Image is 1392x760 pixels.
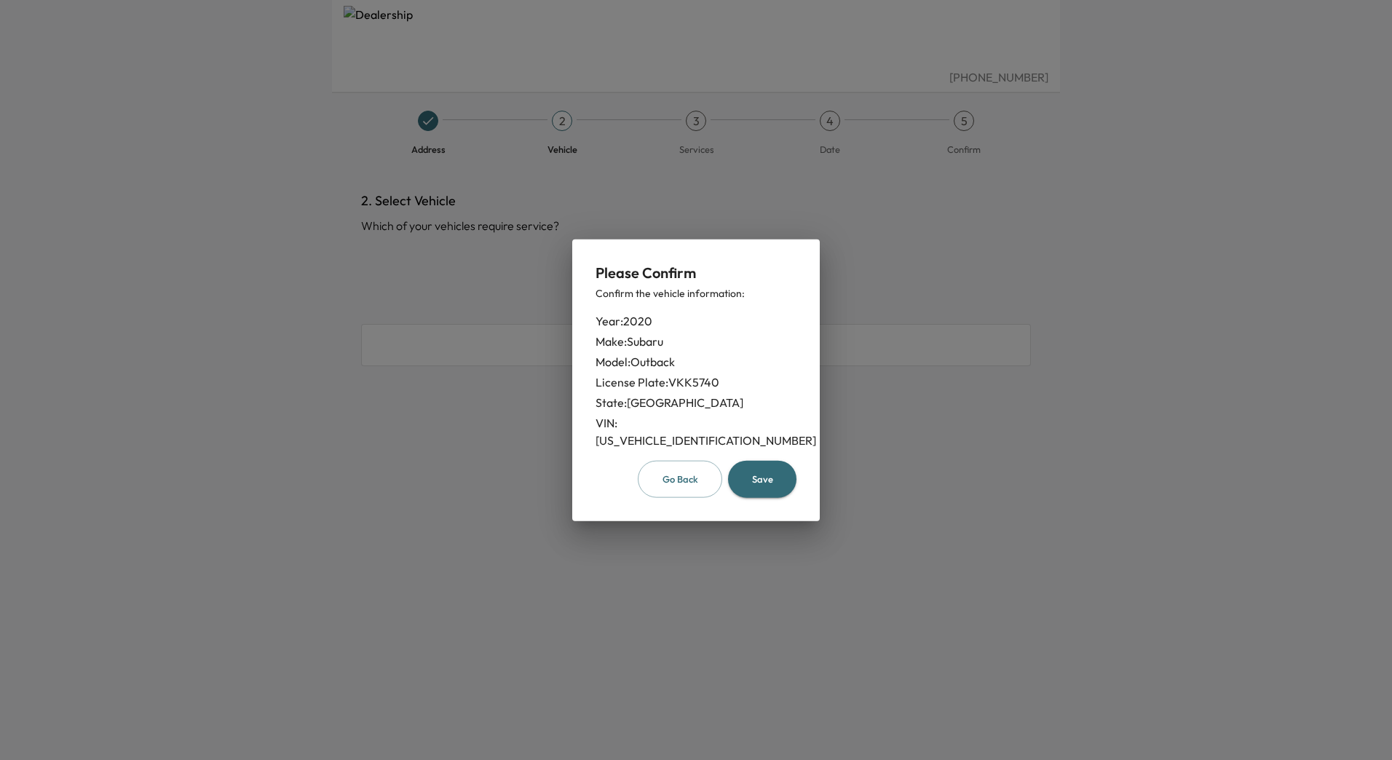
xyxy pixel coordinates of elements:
[728,461,796,498] button: Save
[596,286,796,301] div: Confirm the vehicle information:
[638,461,722,498] button: Go Back
[596,353,796,371] div: Model: Outback
[596,312,796,330] div: Year: 2020
[596,373,796,391] div: License Plate: VKK5740
[596,394,796,411] div: State: [GEOGRAPHIC_DATA]
[596,333,796,350] div: Make: Subaru
[596,414,796,449] div: VIN: [US_VEHICLE_IDENTIFICATION_NUMBER]
[596,263,796,283] div: Please Confirm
